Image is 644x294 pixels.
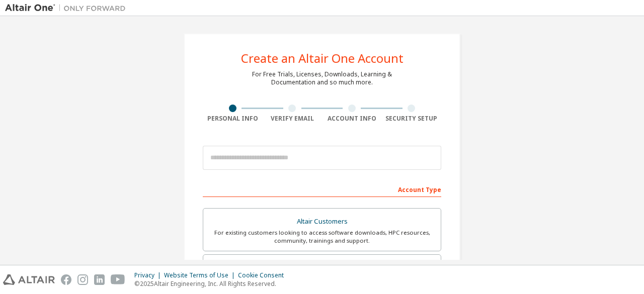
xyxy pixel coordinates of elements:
div: Verify Email [263,115,323,123]
img: Altair One [5,3,131,13]
img: instagram.svg [77,274,88,285]
img: linkedin.svg [94,274,105,285]
div: Account Info [322,115,382,123]
div: Website Terms of Use [164,271,238,279]
img: facebook.svg [61,274,71,285]
div: Account Type [203,181,441,197]
div: Cookie Consent [238,271,290,279]
div: Create an Altair One Account [241,52,404,64]
p: © 2025 Altair Engineering, Inc. All Rights Reserved. [134,279,290,288]
img: altair_logo.svg [3,274,55,285]
div: For Free Trials, Licenses, Downloads, Learning & Documentation and so much more. [252,70,392,86]
div: Personal Info [203,115,263,123]
div: Privacy [134,271,164,279]
div: For existing customers looking to access software downloads, HPC resources, community, trainings ... [209,229,435,245]
div: Security Setup [382,115,442,123]
img: youtube.svg [111,274,125,285]
div: Altair Customers [209,215,435,229]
